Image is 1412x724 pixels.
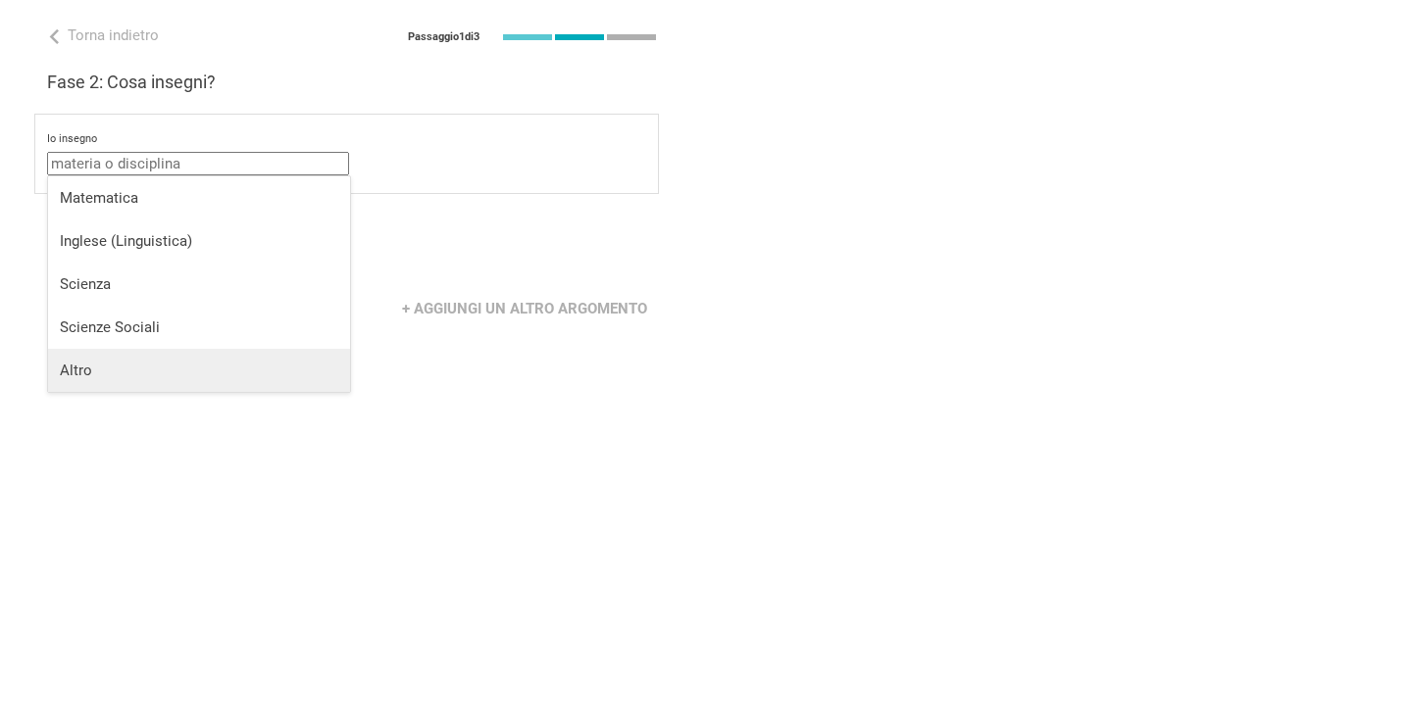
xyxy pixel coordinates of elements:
font: Accedi con Google [238,16,380,32]
font: 1 [459,30,465,43]
font: Fase 2: Cosa insegni? [47,72,216,92]
font: 3 [474,30,479,43]
input: materia o disciplina [47,152,349,175]
font: Torna indietro [68,26,159,44]
font: Io insegno [47,132,97,145]
font: Passaggio [408,30,459,43]
font: di [465,30,474,43]
font: + Aggiungi un altro argomento [402,300,647,317]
